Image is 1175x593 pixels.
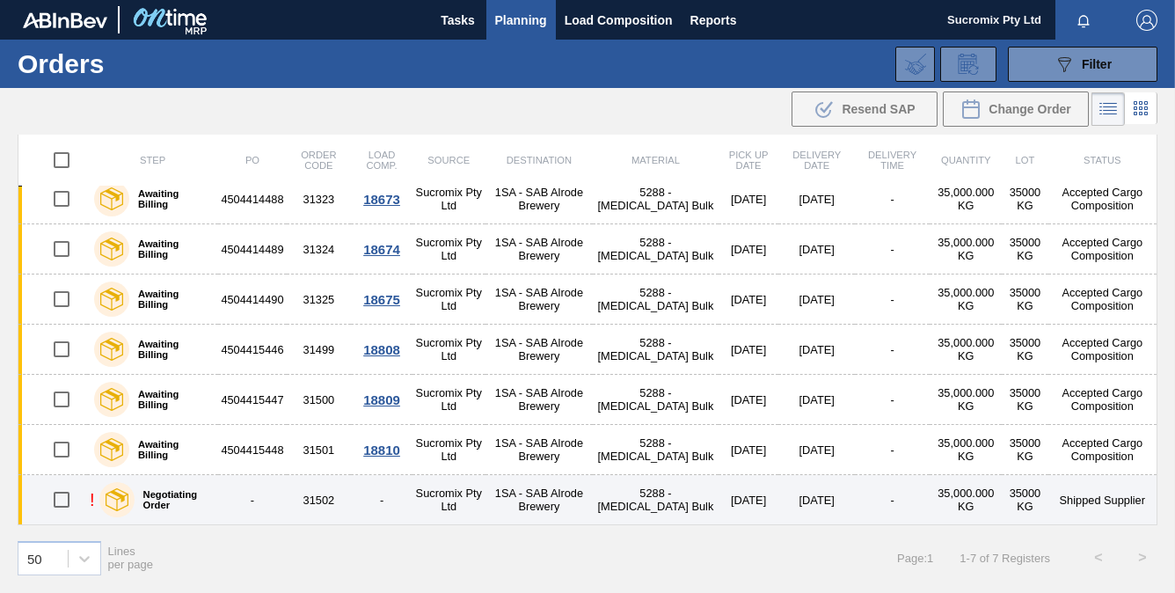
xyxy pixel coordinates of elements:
div: 18809 [354,392,410,407]
span: Material [631,155,680,165]
td: 4504415446 [218,325,286,375]
td: Accepted Cargo Composition [1048,325,1157,375]
span: Lot [1016,155,1035,165]
label: Awaiting Billing [129,339,211,360]
div: 18810 [354,443,410,458]
td: - [351,475,412,525]
td: Sucromix Pty Ltd [412,325,485,375]
td: 35,000.000 KG [930,275,1002,325]
span: Step [140,155,165,165]
h1: Orders [18,54,263,74]
a: Awaiting Billing450441544631499Sucromix Pty Ltd1SA - SAB Alrode Brewery5288 - [MEDICAL_DATA] Bulk... [18,325,1157,375]
a: !Negotiating Order-31502-Sucromix Pty Ltd1SA - SAB Alrode Brewery5288 - [MEDICAL_DATA] Bulk[DATE]... [18,475,1157,525]
td: 35000 KG [1002,275,1047,325]
td: Accepted Cargo Composition [1048,275,1157,325]
button: Filter [1008,47,1157,82]
td: 4504415447 [218,375,286,425]
label: Awaiting Billing [129,238,211,260]
td: [DATE] [778,325,855,375]
td: 5288 - [MEDICAL_DATA] Bulk [593,425,718,475]
td: [DATE] [778,425,855,475]
span: Status [1084,155,1120,165]
td: 4504414490 [218,275,286,325]
a: Awaiting Billing450441449031325Sucromix Pty Ltd1SA - SAB Alrode Brewery5288 - [MEDICAL_DATA] Bulk... [18,275,1157,325]
td: 31500 [287,375,352,425]
td: Sucromix Pty Ltd [412,375,485,425]
span: Order Code [301,150,336,171]
div: 18675 [354,292,410,307]
td: [DATE] [719,375,779,425]
td: [DATE] [719,224,779,275]
span: Load Comp. [366,150,397,171]
td: Accepted Cargo Composition [1048,425,1157,475]
td: 1SA - SAB Alrode Brewery [485,425,594,475]
a: Awaiting Billing450441544831501Sucromix Pty Ltd1SA - SAB Alrode Brewery5288 - [MEDICAL_DATA] Bulk... [18,425,1157,475]
td: 5288 - [MEDICAL_DATA] Bulk [593,475,718,525]
label: Awaiting Billing [129,439,211,460]
span: Planning [495,10,547,31]
td: Shipped Supplier [1048,475,1157,525]
td: Sucromix Pty Ltd [412,475,485,525]
td: 5288 - [MEDICAL_DATA] Bulk [593,375,718,425]
span: Source [427,155,470,165]
td: - [855,375,930,425]
td: 1SA - SAB Alrode Brewery [485,375,594,425]
td: 5288 - [MEDICAL_DATA] Bulk [593,275,718,325]
a: Awaiting Billing450441448831323Sucromix Pty Ltd1SA - SAB Alrode Brewery5288 - [MEDICAL_DATA] Bulk... [18,174,1157,224]
td: - [855,224,930,275]
td: 4504415448 [218,425,286,475]
span: Quantity [941,155,991,165]
div: ! [90,490,95,510]
span: Reports [690,10,737,31]
td: [DATE] [778,224,855,275]
td: 31325 [287,275,352,325]
span: Destination [507,155,572,165]
td: Accepted Cargo Composition [1048,174,1157,224]
td: 35,000.000 KG [930,375,1002,425]
td: [DATE] [719,425,779,475]
td: [DATE] [719,275,779,325]
td: [DATE] [719,174,779,224]
td: 35,000.000 KG [930,425,1002,475]
td: [DATE] [778,174,855,224]
td: 31323 [287,174,352,224]
button: < [1076,536,1120,580]
td: Sucromix Pty Ltd [412,174,485,224]
td: 5288 - [MEDICAL_DATA] Bulk [593,174,718,224]
td: 35,000.000 KG [930,174,1002,224]
td: - [855,275,930,325]
td: 31502 [287,475,352,525]
label: Awaiting Billing [129,289,211,310]
span: Tasks [439,10,478,31]
button: Notifications [1055,8,1112,33]
td: 35,000.000 KG [930,475,1002,525]
span: Change Order [989,102,1070,116]
td: 4504414489 [218,224,286,275]
span: Page : 1 [897,552,933,565]
span: Delivery Time [868,150,916,171]
td: [DATE] [778,375,855,425]
span: Lines per page [108,545,154,571]
td: [DATE] [719,325,779,375]
div: 18808 [354,342,410,357]
td: 1SA - SAB Alrode Brewery [485,224,594,275]
td: Sucromix Pty Ltd [412,425,485,475]
span: Pick up Date [729,150,769,171]
div: Card Vision [1125,92,1157,126]
td: [DATE] [778,275,855,325]
button: > [1120,536,1164,580]
span: Resend SAP [842,102,915,116]
span: PO [245,155,259,165]
td: - [855,475,930,525]
div: Resend SAP [792,92,938,127]
img: TNhmsLtSVTkK8tSr43FrP2fwEKptu5GPRR3wAAAABJRU5ErkJggg== [23,12,107,28]
div: 18673 [354,192,410,207]
td: 1SA - SAB Alrode Brewery [485,325,594,375]
button: Change Order [943,92,1089,127]
img: Logout [1136,10,1157,31]
span: 1 - 7 of 7 Registers [960,552,1050,565]
span: Filter [1082,57,1112,71]
div: 50 [27,551,42,566]
td: 35,000.000 KG [930,224,1002,275]
td: - [855,174,930,224]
